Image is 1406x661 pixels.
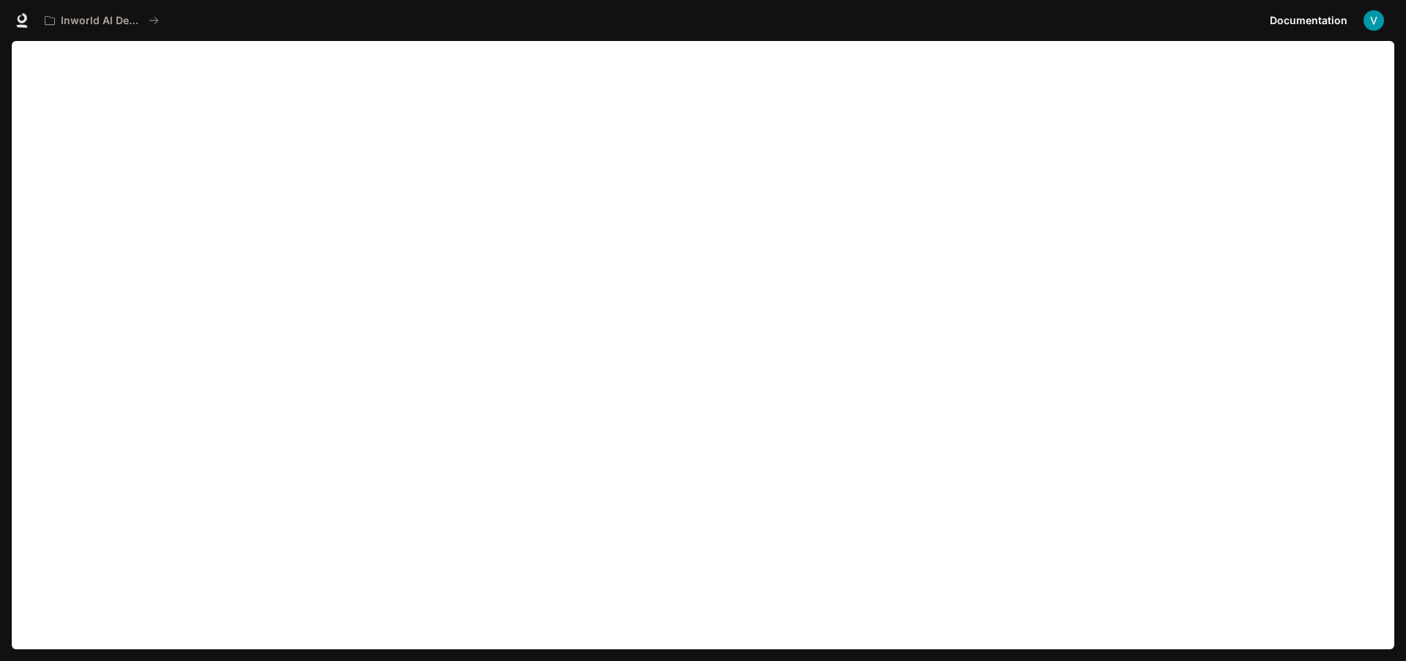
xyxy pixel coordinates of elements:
a: Documentation [1264,6,1353,35]
iframe: To enrich screen reader interactions, please activate Accessibility in Grammarly extension settings [12,41,1394,661]
img: User avatar [1364,10,1384,31]
span: Documentation [1270,12,1347,30]
p: Inworld AI Demos [61,15,143,27]
button: All workspaces [38,6,165,35]
button: User avatar [1359,6,1388,35]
